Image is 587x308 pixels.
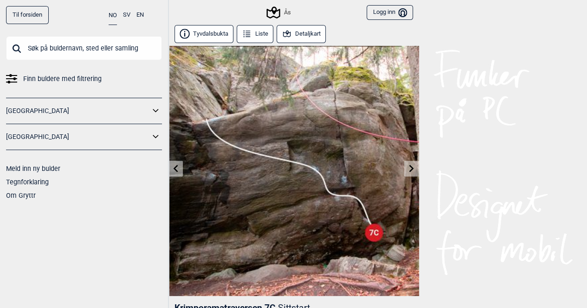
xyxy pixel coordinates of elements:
span: Finn buldere med filtrering [23,72,102,86]
button: Liste [237,25,274,43]
button: Tyvdalsbukta [174,25,234,43]
a: Tegnforklaring [6,178,49,186]
a: Om Gryttr [6,192,36,199]
a: Meld inn ny bulder [6,165,60,172]
a: [GEOGRAPHIC_DATA] [6,104,150,118]
a: Finn buldere med filtrering [6,72,162,86]
button: Logg inn [367,5,413,20]
img: Krimporamatraversen 201004 [168,46,419,296]
button: SV [123,6,130,24]
a: Til forsiden [6,6,49,24]
a: [GEOGRAPHIC_DATA] [6,130,150,144]
button: EN [136,6,144,24]
div: Ås [268,7,290,18]
button: NO [109,6,117,25]
input: Søk på buldernavn, sted eller samling [6,36,162,60]
button: Detaljkart [277,25,326,43]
